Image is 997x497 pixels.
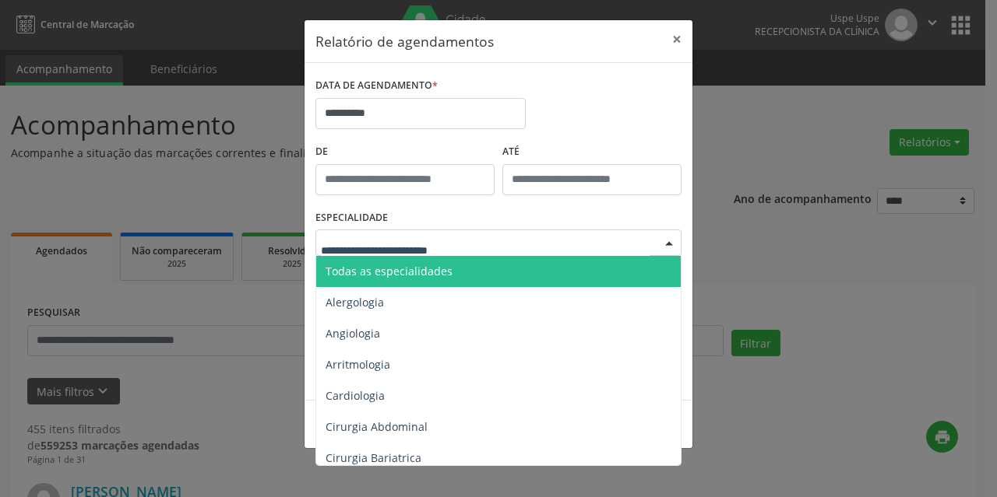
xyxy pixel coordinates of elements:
label: DATA DE AGENDAMENTO [315,74,438,98]
span: Alergologia [326,295,384,310]
span: Todas as especialidades [326,264,453,278]
span: Cirurgia Bariatrica [326,450,421,465]
h5: Relatório de agendamentos [315,31,494,51]
label: ATÉ [502,140,682,164]
span: Cirurgia Abdominal [326,419,428,434]
span: Angiologia [326,326,380,341]
span: Cardiologia [326,388,385,403]
span: Arritmologia [326,357,390,372]
label: De [315,140,495,164]
label: ESPECIALIDADE [315,206,388,230]
button: Close [661,20,692,58]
